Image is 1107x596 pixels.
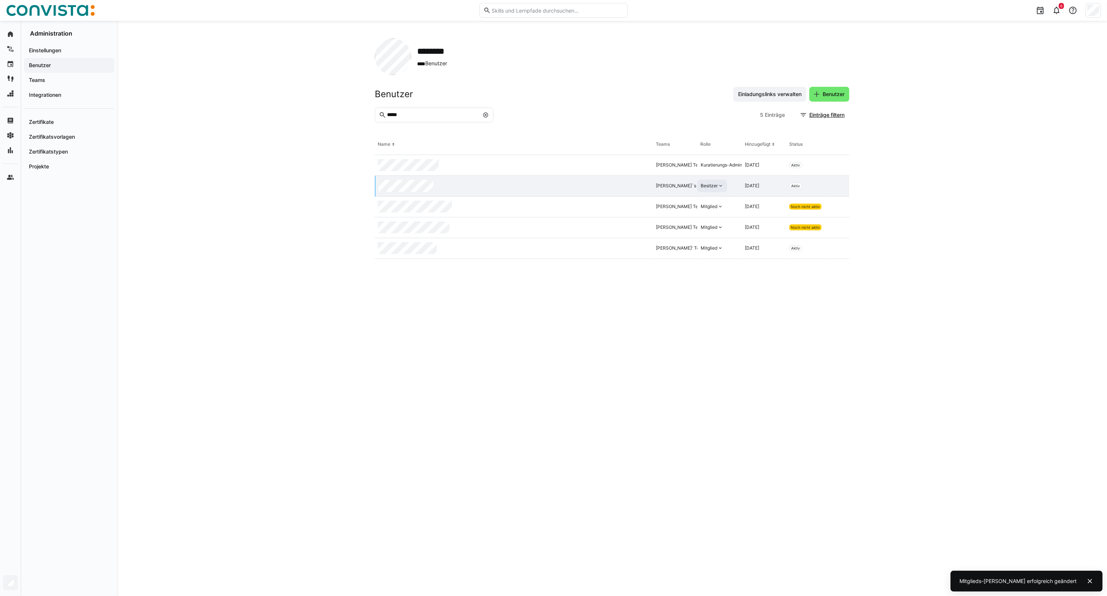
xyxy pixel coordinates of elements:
span: [DATE] [745,204,759,209]
span: Noch nicht aktiv [791,204,820,209]
div: Mitglied [701,245,717,251]
span: Aktiv [791,184,800,188]
div: Kuratierungs-Admin [701,162,742,168]
div: Teams [656,141,670,147]
span: Einladungslinks verwalten [737,90,803,98]
span: Aktiv [791,246,800,250]
div: [PERSON_NAME]´s Team [656,183,709,189]
div: Mitglied [701,224,717,230]
span: Aktiv [791,163,800,167]
span: Noch nicht aktiv [791,225,820,230]
div: [PERSON_NAME] Team [656,224,704,230]
span: 5 [760,111,763,119]
button: Einladungslinks verwalten [733,87,806,102]
span: Einträge [765,111,785,119]
button: Einträge filtern [796,108,849,122]
div: Hinzugefügt [745,141,770,147]
span: Benutzer [417,60,454,67]
span: 6 [1060,4,1063,8]
div: [PERSON_NAME] Team, [PERSON_NAME] Million's Team [656,162,773,168]
h2: Benutzer [375,89,413,100]
div: Besitzer [701,183,718,189]
div: [PERSON_NAME]' Team, [PERSON_NAME] Team [656,245,756,251]
input: Skills und Lernpfade durchsuchen… [491,7,624,14]
div: Name [378,141,390,147]
div: Mitglieds-[PERSON_NAME] erfolgreich geändert [959,577,1077,585]
div: [PERSON_NAME] Team [656,204,704,210]
div: Rolle [700,141,711,147]
span: [DATE] [745,224,759,230]
span: Benutzer [822,90,846,98]
div: Mitglied [701,204,717,210]
button: Benutzer [809,87,849,102]
span: [DATE] [745,162,759,168]
span: [DATE] [745,183,759,188]
span: Einträge filtern [808,111,846,119]
span: [DATE] [745,245,759,251]
div: Status [789,141,803,147]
